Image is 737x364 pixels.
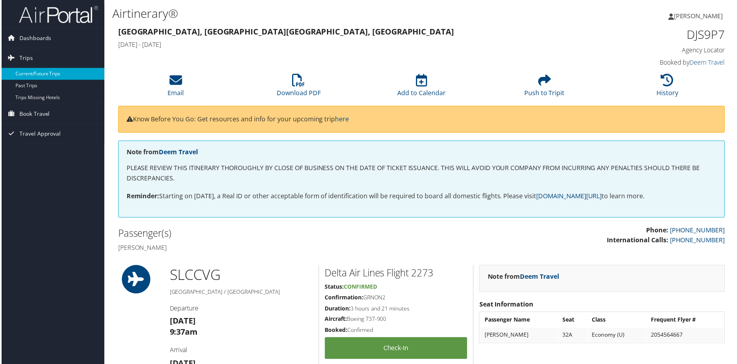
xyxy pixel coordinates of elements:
[488,273,560,282] strong: Note from
[658,79,679,98] a: History
[675,11,724,20] span: [PERSON_NAME]
[169,266,312,286] h1: SLC CVG
[480,301,534,310] strong: Seat Information
[559,329,588,343] td: 32A
[169,289,312,297] h5: [GEOGRAPHIC_DATA] / [GEOGRAPHIC_DATA]
[117,40,571,49] h4: [DATE] - [DATE]
[18,28,50,48] span: Dashboards
[398,79,446,98] a: Add to Calendar
[589,329,648,343] td: Economy (U)
[325,295,363,302] strong: Confirmation:
[325,267,468,281] h2: Delta Air Lines Flight 2273
[325,295,468,303] h5: GRNON2
[17,5,97,24] img: airportal-logo.png
[325,316,347,324] strong: Aircraft:
[691,58,726,67] a: Deem Travel
[125,148,197,157] strong: Note from
[117,26,454,37] strong: [GEOGRAPHIC_DATA], [GEOGRAPHIC_DATA] [GEOGRAPHIC_DATA], [GEOGRAPHIC_DATA]
[481,314,558,328] th: Passenger Name
[325,306,350,313] strong: Duration:
[559,314,588,328] th: Seat
[111,5,525,22] h1: Airtinerary®
[525,79,566,98] a: Push to Tripit
[589,314,648,328] th: Class
[325,284,344,291] strong: Status:
[648,329,725,343] td: 2054564667
[583,26,726,43] h1: DJS9P7
[608,237,670,245] strong: International Calls:
[325,328,347,335] strong: Booked:
[325,306,468,314] h5: 3 hours and 21 minutes
[169,317,195,328] strong: [DATE]
[648,314,725,328] th: Frequent Flyer #
[125,164,718,184] p: PLEASE REVIEW THIS ITINERARY THOROUGHLY BY CLOSE OF BUSINESS ON THE DATE OF TICKET ISSUANCE. THIS...
[276,79,320,98] a: Download PDF
[325,328,468,335] h5: Confirmed
[583,46,726,55] h4: Agency Locator
[325,316,468,324] h5: Boeing 737-900
[344,284,377,291] span: Confirmed
[117,244,416,253] h4: [PERSON_NAME]
[169,328,197,339] strong: 9:37am
[670,4,732,28] a: [PERSON_NAME]
[583,58,726,67] h4: Booked by
[335,115,349,124] a: here
[521,273,560,282] a: Deem Travel
[169,305,312,314] h4: Departure
[117,228,416,241] h2: Passenger(s)
[647,227,670,236] strong: Phone:
[167,79,183,98] a: Email
[125,192,718,202] p: Starting on [DATE], a Real ID or other acceptable form of identification will be required to boar...
[18,104,48,124] span: Book Travel
[158,148,197,157] a: Deem Travel
[325,339,468,360] a: Check-in
[125,192,158,201] strong: Reminder:
[18,48,31,68] span: Trips
[169,347,312,356] h4: Arrival
[125,115,718,125] p: Know Before You Go: Get resources and info for your upcoming trip
[18,125,60,144] span: Travel Approval
[671,237,726,245] a: [PHONE_NUMBER]
[481,329,558,343] td: [PERSON_NAME]
[537,192,603,201] a: [DOMAIN_NAME][URL]
[671,227,726,236] a: [PHONE_NUMBER]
